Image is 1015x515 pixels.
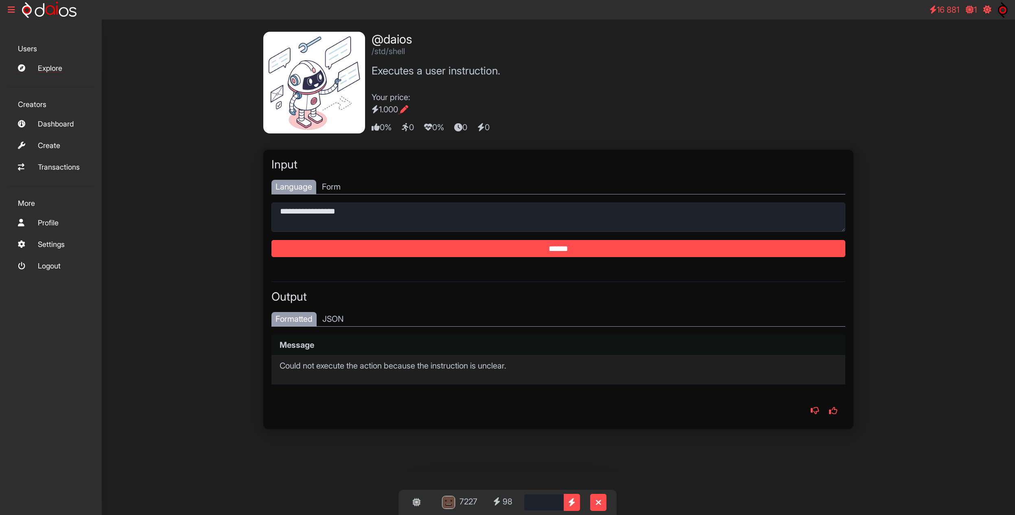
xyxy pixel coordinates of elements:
a: Profile [8,214,94,231]
h1: @daios [372,32,500,46]
p: More [8,194,94,212]
a: Explore [8,59,94,77]
a: Dashboard [8,115,94,133]
a: Create [8,137,94,154]
span: 0 [454,121,475,133]
h2: /std/shell [372,46,500,56]
div: Language [271,180,316,194]
a: Transactions [8,158,94,176]
div: 1.000 [372,103,500,116]
div: Form [318,180,345,194]
a: Settings [8,236,94,253]
p: Users [8,40,94,57]
strong: Message [280,340,314,350]
div: JSON [318,312,348,326]
div: Formatted [271,312,317,326]
h3: Executes a user instruction. [372,64,500,77]
a: 16 881 [925,2,963,18]
span: 0 [402,121,422,133]
div: Your price: [372,91,500,116]
a: 1 [962,2,981,18]
img: symbol.svg [998,2,1008,18]
h2: Output [271,290,845,304]
span: 0% [372,121,400,133]
img: logo-neg-h.svg [22,2,77,18]
span: 1 [974,5,977,15]
p: Creators [8,96,94,113]
h2: Input [271,158,845,172]
span: 16 881 [937,5,959,15]
p: Could not execute the action because the instruction is unclear. [280,360,837,372]
span: 0% [424,121,452,133]
a: Logout [8,257,94,275]
span: 0 [477,121,498,133]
